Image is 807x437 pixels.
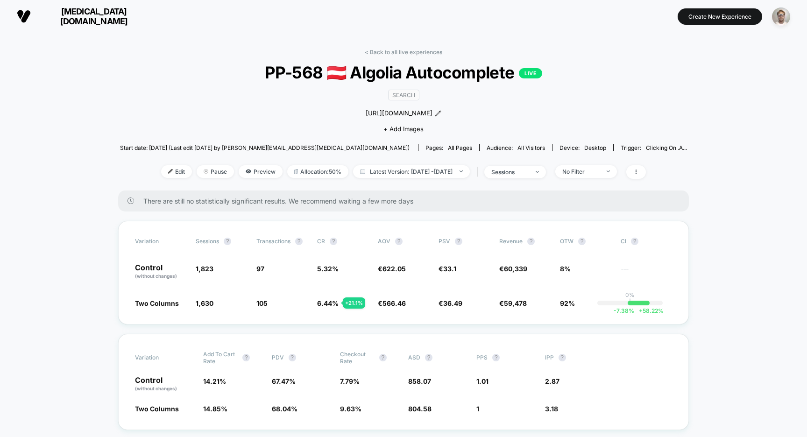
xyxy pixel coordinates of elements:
button: ? [578,238,586,245]
button: ? [289,354,296,361]
p: Control [135,376,194,392]
span: + [639,307,643,314]
span: 1 [476,405,479,413]
div: Audience: [487,144,545,151]
span: all pages [448,144,472,151]
button: [MEDICAL_DATA][DOMAIN_NAME] [14,6,153,27]
span: IPP [545,354,554,361]
button: ? [527,238,535,245]
span: [URL][DOMAIN_NAME] [366,109,432,118]
span: Two Columns [135,299,179,307]
span: AOV [378,238,390,245]
p: LIVE [519,68,542,78]
button: ? [395,238,403,245]
img: end [204,169,208,174]
span: 566.46 [382,299,406,307]
span: Variation [135,351,186,365]
button: ? [631,238,638,245]
span: [MEDICAL_DATA][DOMAIN_NAME] [38,7,150,26]
button: Create New Experience [678,8,762,25]
span: 1,823 [196,265,213,273]
span: Variation [135,238,186,245]
span: SEARCH [388,90,419,100]
button: ? [224,238,231,245]
span: CR [317,238,325,245]
span: There are still no statistically significant results. We recommend waiting a few more days [143,197,670,205]
button: ? [242,354,250,361]
span: € [378,265,406,273]
span: 6.44 % [317,299,339,307]
span: Clicking on .a... [646,144,687,151]
span: Sessions [196,238,219,245]
span: Allocation: 50% [287,165,348,178]
div: No Filter [562,168,600,175]
span: (without changes) [135,386,177,391]
p: | [629,298,631,305]
div: + 21.1 % [343,297,365,309]
span: Latest Version: [DATE] - [DATE] [353,165,470,178]
span: --- [621,266,672,280]
span: Pause [197,165,234,178]
img: edit [168,169,173,174]
span: Edit [161,165,192,178]
span: 7.79 % [340,377,360,385]
span: 59,478 [504,299,527,307]
button: ? [379,354,387,361]
span: 2.87 [545,377,559,385]
span: 5.32 % [317,265,339,273]
button: ? [559,354,566,361]
img: end [536,171,539,173]
img: calendar [360,169,365,174]
span: 33.1 [443,265,456,273]
span: € [499,299,527,307]
span: -7.38 % [614,307,634,314]
span: Preview [239,165,283,178]
span: PPS [476,354,488,361]
div: Pages: [425,144,472,151]
span: PSV [439,238,450,245]
span: 9.63 % [340,405,361,413]
span: 804.58 [408,405,432,413]
span: CI [621,238,672,245]
span: 36.49 [443,299,462,307]
div: sessions [491,169,529,176]
span: 622.05 [382,265,406,273]
span: € [499,265,527,273]
p: 0% [625,291,635,298]
span: desktop [584,144,606,151]
span: ASD [408,354,420,361]
span: + Add Images [383,125,424,133]
span: 60,339 [504,265,527,273]
span: 1,630 [196,299,213,307]
span: 105 [256,299,268,307]
span: 8% [560,265,571,273]
img: end [460,170,463,172]
span: € [378,299,406,307]
span: Start date: [DATE] (Last edit [DATE] by [PERSON_NAME][EMAIL_ADDRESS][MEDICAL_DATA][DOMAIN_NAME]) [120,144,410,151]
span: 3.18 [545,405,558,413]
button: ? [295,238,303,245]
button: ? [330,238,337,245]
div: Trigger: [621,144,687,151]
span: 68.04 % [272,405,297,413]
span: 14.21 % [203,377,226,385]
span: 97 [256,265,264,273]
span: | [474,165,484,179]
span: PP-568 🇦🇹 Algolia Autocomplete [149,63,658,83]
button: ? [455,238,462,245]
button: ppic [769,7,793,26]
p: Control [135,264,186,280]
img: rebalance [294,169,298,174]
span: PDV [272,354,284,361]
span: 14.85 % [203,405,227,413]
span: € [439,299,462,307]
span: 1.01 [476,377,488,385]
span: Revenue [499,238,523,245]
span: (without changes) [135,273,177,279]
img: end [607,170,610,172]
span: Device: [552,144,613,151]
span: 92% [560,299,575,307]
span: Transactions [256,238,290,245]
span: 58.22 % [634,307,664,314]
span: Two Columns [135,405,179,413]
